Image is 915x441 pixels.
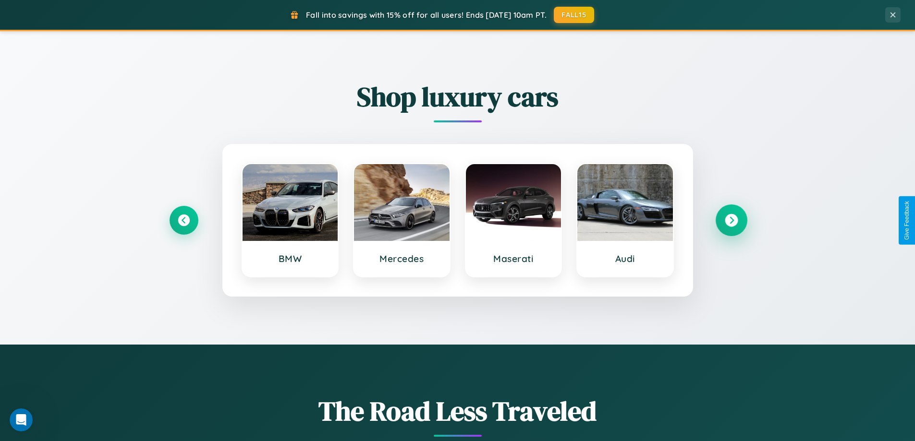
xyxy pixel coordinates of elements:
[170,393,746,429] h1: The Road Less Traveled
[587,253,663,264] h3: Audi
[252,253,329,264] h3: BMW
[10,408,33,431] iframe: Intercom live chat
[476,253,552,264] h3: Maserati
[554,7,594,23] button: FALL15
[170,78,746,115] h2: Shop luxury cars
[903,201,910,240] div: Give Feedback
[306,10,547,20] span: Fall into savings with 15% off for all users! Ends [DATE] 10am PT.
[364,253,440,264] h3: Mercedes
